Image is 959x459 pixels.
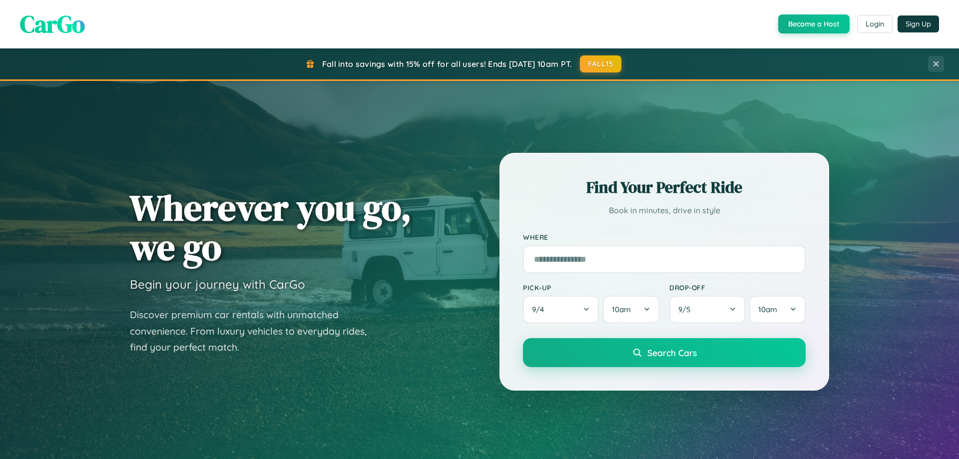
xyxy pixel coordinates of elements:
[580,55,622,72] button: FALL15
[130,277,305,292] h3: Begin your journey with CarGo
[523,296,599,323] button: 9/4
[612,305,631,314] span: 10am
[532,305,549,314] span: 9 / 4
[647,347,697,358] span: Search Cars
[523,176,806,198] h2: Find Your Perfect Ride
[678,305,695,314] span: 9 / 5
[758,305,777,314] span: 10am
[523,203,806,218] p: Book in minutes, drive in style
[898,15,939,32] button: Sign Up
[130,307,380,356] p: Discover premium car rentals with unmatched convenience. From luxury vehicles to everyday rides, ...
[523,283,659,292] label: Pick-up
[523,338,806,367] button: Search Cars
[749,296,806,323] button: 10am
[669,296,745,323] button: 9/5
[523,233,806,241] label: Where
[20,7,85,40] span: CarGo
[669,283,806,292] label: Drop-off
[603,296,659,323] button: 10am
[778,14,850,33] button: Become a Host
[130,188,412,267] h1: Wherever you go, we go
[322,59,572,69] span: Fall into savings with 15% off for all users! Ends [DATE] 10am PT.
[857,15,893,33] button: Login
